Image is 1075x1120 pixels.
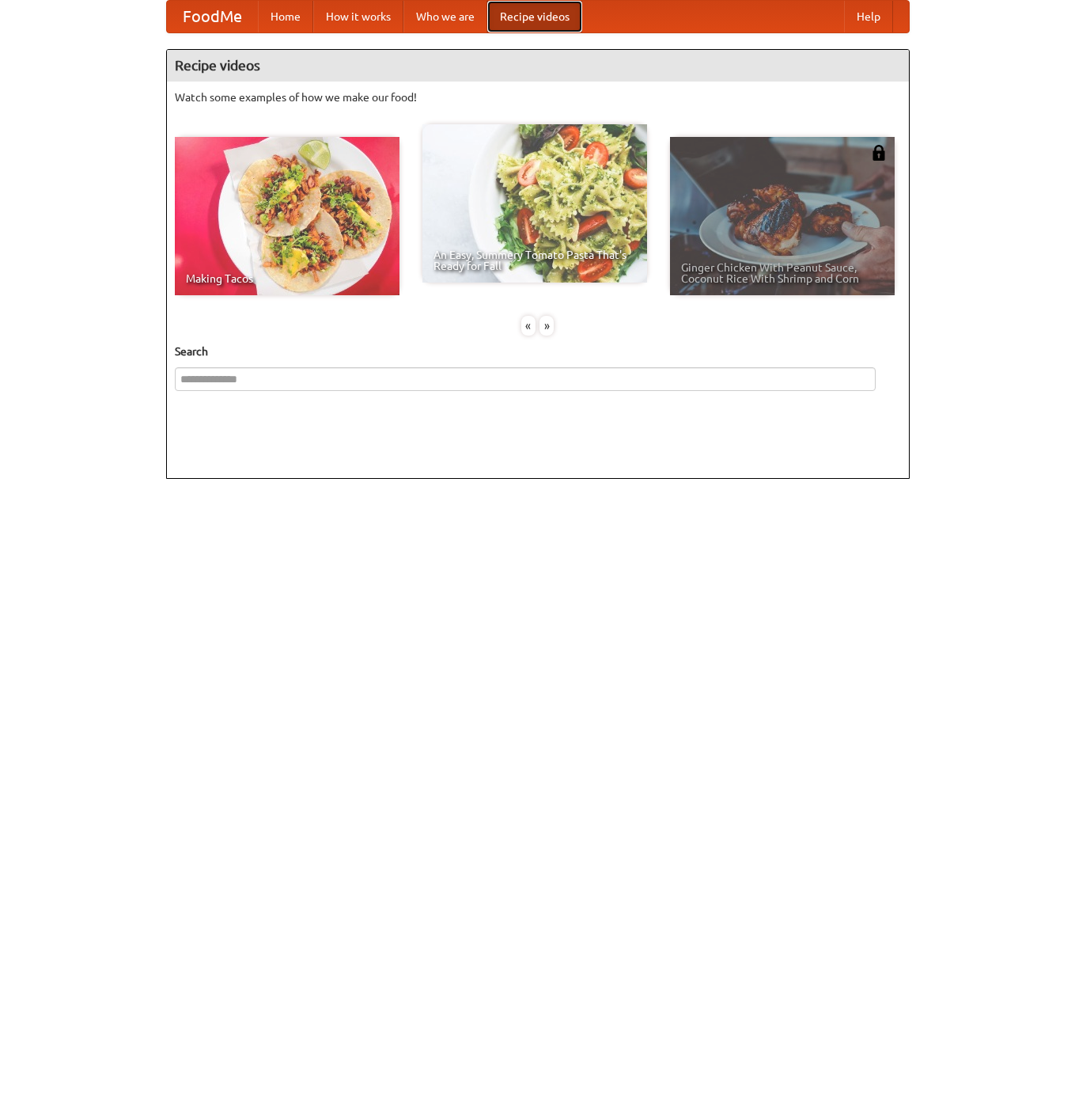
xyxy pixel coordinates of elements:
span: Making Tacos [186,273,388,284]
a: How it works [313,1,403,32]
span: An Easy, Summery Tomato Pasta That's Ready for Fall [433,249,636,271]
a: Making Tacos [175,137,399,295]
a: Who we are [403,1,487,32]
img: 483408.png [871,145,887,161]
h5: Search [175,344,901,359]
a: An Easy, Summery Tomato Pasta That's Ready for Fall [422,124,647,283]
a: Recipe videos [487,1,582,32]
a: FoodMe [167,1,258,32]
a: Help [844,1,893,32]
a: Home [258,1,313,32]
h4: Recipe videos [167,50,909,82]
div: « [521,316,536,336]
div: » [539,316,554,336]
p: Watch some examples of how we make our food! [175,89,901,105]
